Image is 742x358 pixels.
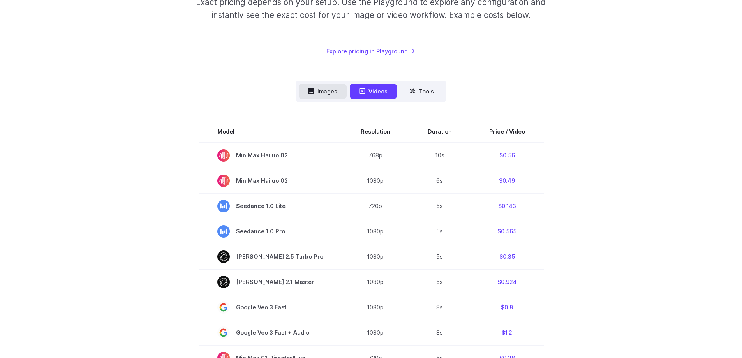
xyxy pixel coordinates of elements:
[326,47,416,56] a: Explore pricing in Playground
[342,121,409,143] th: Resolution
[342,193,409,219] td: 720p
[217,149,323,162] span: MiniMax Hailuo 02
[471,244,544,269] td: $0.35
[217,225,323,238] span: Seedance 1.0 Pro
[409,168,471,193] td: 6s
[217,276,323,288] span: [PERSON_NAME] 2.1 Master
[471,168,544,193] td: $0.49
[409,219,471,244] td: 5s
[471,143,544,168] td: $0.56
[342,143,409,168] td: 768p
[342,219,409,244] td: 1080p
[471,320,544,345] td: $1.2
[409,193,471,219] td: 5s
[217,175,323,187] span: MiniMax Hailuo 02
[350,84,397,99] button: Videos
[409,143,471,168] td: 10s
[400,84,443,99] button: Tools
[342,269,409,295] td: 1080p
[217,301,323,314] span: Google Veo 3 Fast
[409,320,471,345] td: 8s
[299,84,347,99] button: Images
[409,269,471,295] td: 5s
[342,295,409,320] td: 1080p
[217,250,323,263] span: [PERSON_NAME] 2.5 Turbo Pro
[217,326,323,339] span: Google Veo 3 Fast + Audio
[409,244,471,269] td: 5s
[342,320,409,345] td: 1080p
[471,295,544,320] td: $0.8
[409,295,471,320] td: 8s
[471,121,544,143] th: Price / Video
[217,200,323,212] span: Seedance 1.0 Lite
[471,269,544,295] td: $0.924
[342,168,409,193] td: 1080p
[199,121,342,143] th: Model
[409,121,471,143] th: Duration
[471,219,544,244] td: $0.565
[471,193,544,219] td: $0.143
[342,244,409,269] td: 1080p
